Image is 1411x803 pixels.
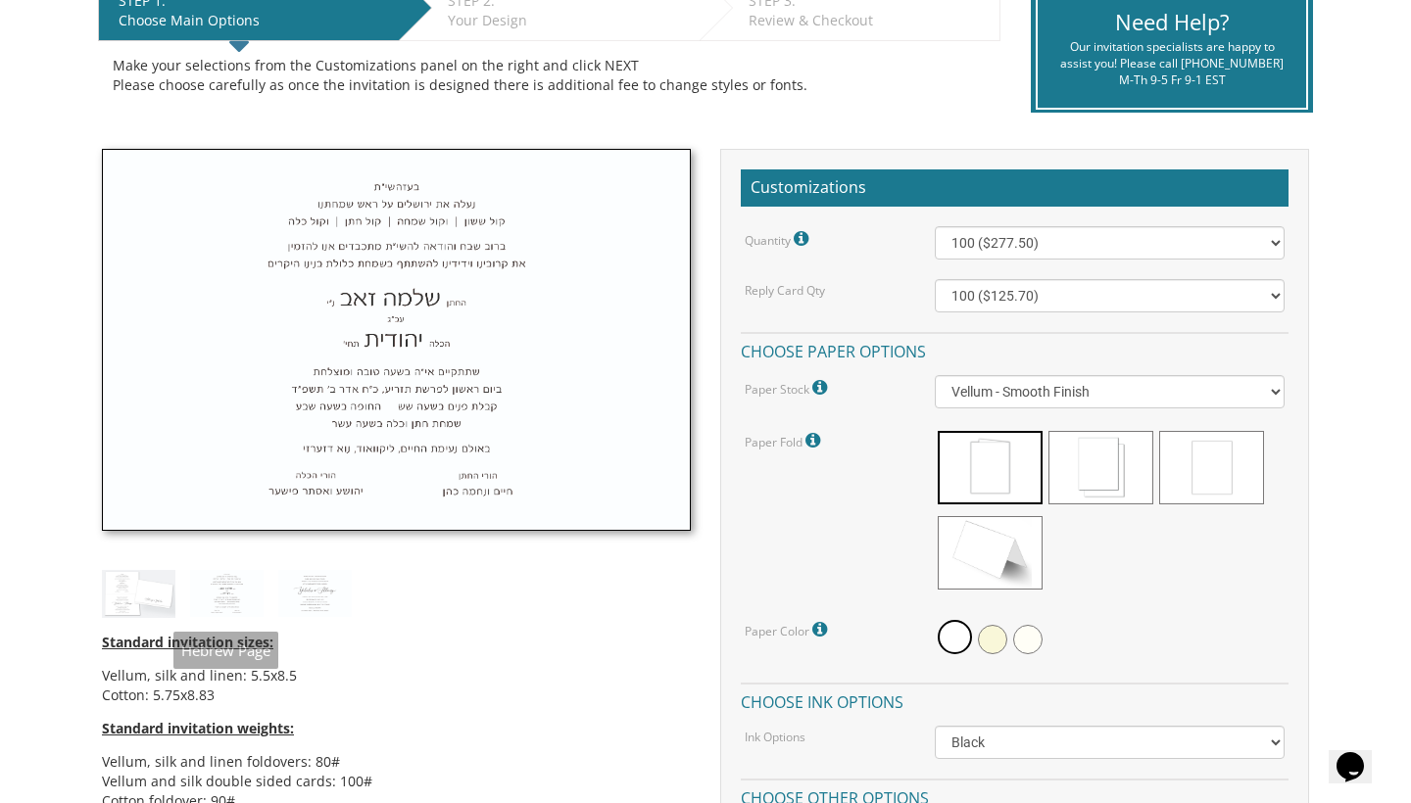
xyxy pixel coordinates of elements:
div: Need Help? [1052,7,1290,37]
li: Vellum, silk and linen: 5.5x8.5 [102,666,691,685]
div: Review & Checkout [749,11,990,30]
h2: Customizations [741,169,1289,207]
li: Vellum and silk double sided cards: 100# [102,772,691,791]
div: Choose Main Options [119,11,389,30]
span: Standard invitation weights: [102,719,294,737]
li: Cotton: 5.75x8.83 [102,685,691,705]
span: Standard invitation sizes: [102,633,273,651]
div: Your Design [448,11,690,30]
label: Paper Fold [745,428,825,453]
img: style11_heb.jpg [190,570,264,618]
div: Make your selections from the Customizations panel on the right and click NEXT Please choose care... [113,56,986,95]
iframe: chat widget [1329,725,1391,783]
h4: Choose paper options [741,332,1289,366]
li: Vellum, silk and linen foldovers: 80# [102,752,691,772]
label: Reply Card Qty [745,282,825,299]
h4: Choose ink options [741,683,1289,717]
label: Quantity [745,226,813,252]
img: style11_eng.jpg [278,570,352,618]
label: Paper Color [745,617,832,642]
img: style11_heb.jpg [102,149,691,531]
div: Our invitation specialists are happy to assist you! Please call [PHONE_NUMBER] M-Th 9-5 Fr 9-1 EST [1052,38,1290,88]
label: Paper Stock [745,375,832,401]
label: Ink Options [745,729,805,745]
img: style11_thumb.jpg [102,570,175,618]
